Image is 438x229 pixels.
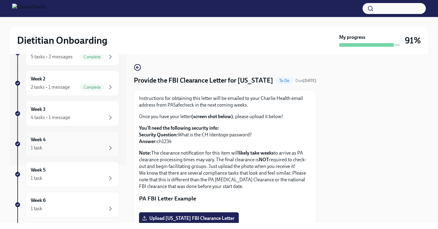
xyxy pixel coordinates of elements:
h4: Provide the FBI Clearance Letter for [US_STATE] [134,76,273,85]
a: Week 34 tasks • 1 message [15,101,119,126]
a: Week 41 task [15,131,119,157]
a: Week 22 tasks • 1 messageComplete [15,70,119,96]
div: 5 tasks • 2 messages [31,53,73,60]
p: PA FBI Letter Example [139,195,311,203]
h6: Week 4 [31,136,46,143]
img: CharlieHealth [12,4,46,13]
span: Complete [80,85,104,90]
p: What is the CH Identogo password? ch1234 [139,125,311,145]
strong: NOT [259,157,269,162]
h6: Week 6 [31,197,46,204]
strong: You'll need the following security info: [139,125,219,131]
span: Due [295,78,316,83]
a: Week 61 task [15,192,119,217]
span: Upload [US_STATE] FBI Clearance Letter [143,215,235,221]
strong: My progress [339,34,365,41]
h6: Week 5 [31,167,46,173]
div: 1 task [31,205,42,212]
label: Upload [US_STATE] FBI Clearance Letter [139,212,239,224]
strong: [DATE] [303,78,316,83]
h3: 91% [405,35,421,46]
a: Week 51 task [15,162,119,187]
h2: Dietitian Onboarding [17,34,107,46]
span: To Do [276,78,293,83]
p: Instructions for obtaining this letter will be emailed to your Charlie Health email address from ... [139,95,311,108]
h6: Week 2 [31,76,45,82]
strong: Security Question: [139,132,178,138]
p: Once you have your letter , please upload it below! [139,113,311,120]
div: 2 tasks • 1 message [31,84,70,91]
p: The clearance notification for this item will to arrive as PA clearance processing times may vary... [139,150,311,190]
div: 1 task [31,145,42,151]
span: Complete [80,55,104,59]
strong: Note: [139,150,151,156]
strong: Answer: [139,138,157,144]
h6: Week 3 [31,106,46,113]
div: 1 task [31,175,42,182]
span: August 5th, 2025 09:00 [295,78,316,84]
strong: (screen shot below) [191,114,233,119]
strong: likely take weeks [238,150,274,156]
div: 4 tasks • 1 message [31,114,70,121]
